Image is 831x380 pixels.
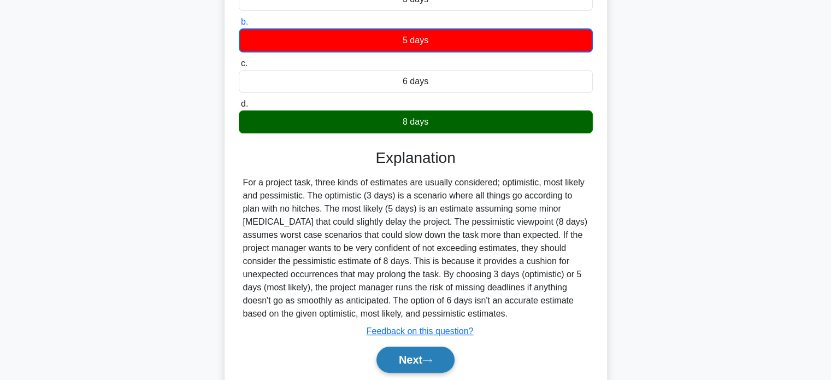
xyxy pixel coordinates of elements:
div: 8 days [239,110,593,133]
span: c. [241,59,247,68]
a: Feedback on this question? [367,326,474,336]
div: 6 days [239,70,593,93]
div: 5 days [239,28,593,52]
div: For a project task, three kinds of estimates are usually considered; optimistic, most likely and ... [243,176,588,320]
button: Next [376,347,455,373]
span: b. [241,17,248,26]
span: d. [241,99,248,108]
h3: Explanation [245,149,586,167]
